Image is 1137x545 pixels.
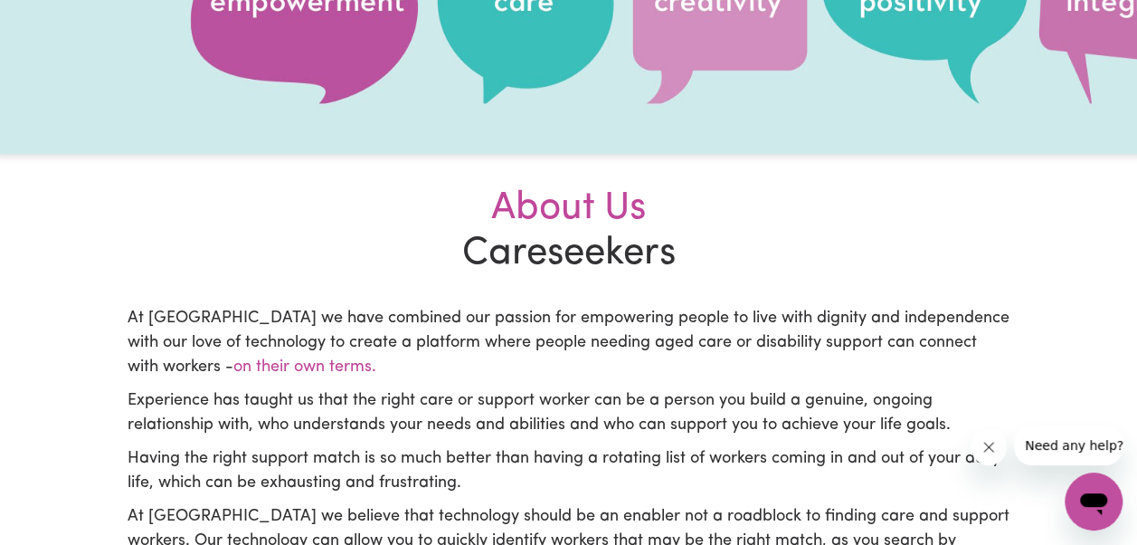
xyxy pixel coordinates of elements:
p: Having the right support match is so much better than having a rotating list of workers coming in... [128,447,1010,496]
p: At [GEOGRAPHIC_DATA] we have combined our passion for empowering people to live with dignity and ... [128,307,1010,380]
iframe: Message from company [1014,425,1123,465]
span: Need any help? [11,13,109,27]
iframe: Close message [971,429,1007,465]
p: Experience has taught us that the right care or support worker can be a person you build a genuin... [128,389,1010,438]
iframe: Button to launch messaging window [1065,473,1123,531]
div: About Us [128,186,1010,232]
h2: Careseekers [117,186,1021,278]
span: on their own terms. [233,359,376,376]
